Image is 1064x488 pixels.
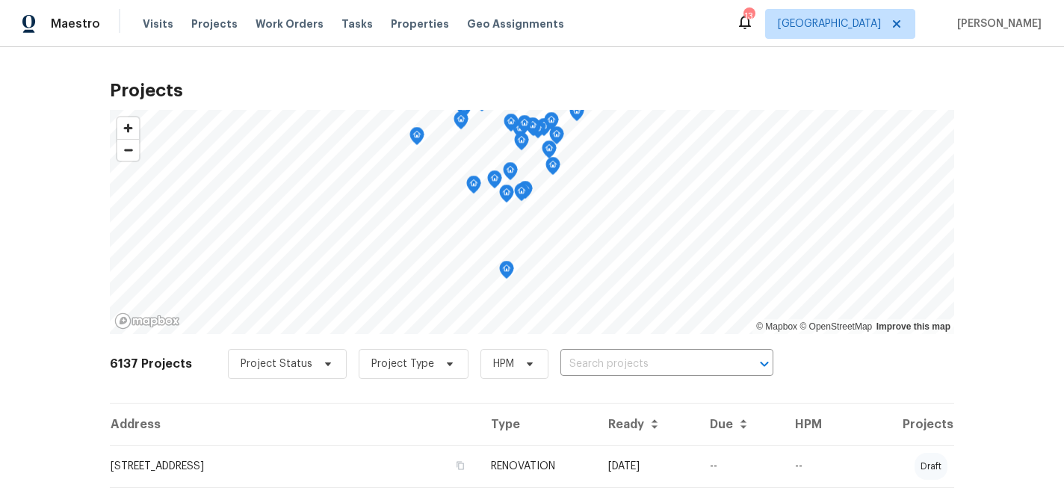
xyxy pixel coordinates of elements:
[466,176,481,199] div: Map marker
[110,83,954,98] h2: Projects
[698,445,782,487] td: --
[596,445,698,487] td: [DATE]
[454,459,467,472] button: Copy Address
[783,445,851,487] td: --
[51,16,100,31] span: Maestro
[756,321,797,332] a: Mapbox
[951,16,1042,31] span: [PERSON_NAME]
[754,353,775,374] button: Open
[493,356,514,371] span: HPM
[876,321,950,332] a: Improve this map
[503,162,518,185] div: Map marker
[117,140,139,161] span: Zoom out
[569,103,584,126] div: Map marker
[409,127,424,150] div: Map marker
[499,261,514,284] div: Map marker
[117,117,139,139] button: Zoom in
[542,140,557,164] div: Map marker
[114,312,180,330] a: Mapbox homepage
[391,16,449,31] span: Properties
[517,115,532,138] div: Map marker
[514,183,529,206] div: Map marker
[549,126,564,149] div: Map marker
[256,16,324,31] span: Work Orders
[504,114,519,137] div: Map marker
[783,404,851,445] th: HPM
[499,185,514,208] div: Map marker
[743,9,754,24] div: 13
[850,404,954,445] th: Projects
[525,117,540,140] div: Map marker
[371,356,434,371] span: Project Type
[110,110,954,334] canvas: Map
[545,157,560,180] div: Map marker
[514,132,529,155] div: Map marker
[544,112,559,135] div: Map marker
[479,445,596,487] td: RENOVATION
[915,453,947,480] div: draft
[596,404,698,445] th: Ready
[778,16,881,31] span: [GEOGRAPHIC_DATA]
[698,404,782,445] th: Due
[143,16,173,31] span: Visits
[110,404,479,445] th: Address
[560,353,731,376] input: Search projects
[241,356,312,371] span: Project Status
[341,19,373,29] span: Tasks
[518,181,533,204] div: Map marker
[110,445,479,487] td: [STREET_ADDRESS]
[487,170,502,194] div: Map marker
[479,404,596,445] th: Type
[117,139,139,161] button: Zoom out
[191,16,238,31] span: Projects
[454,111,468,135] div: Map marker
[799,321,872,332] a: OpenStreetMap
[467,16,564,31] span: Geo Assignments
[110,356,192,371] h2: 6137 Projects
